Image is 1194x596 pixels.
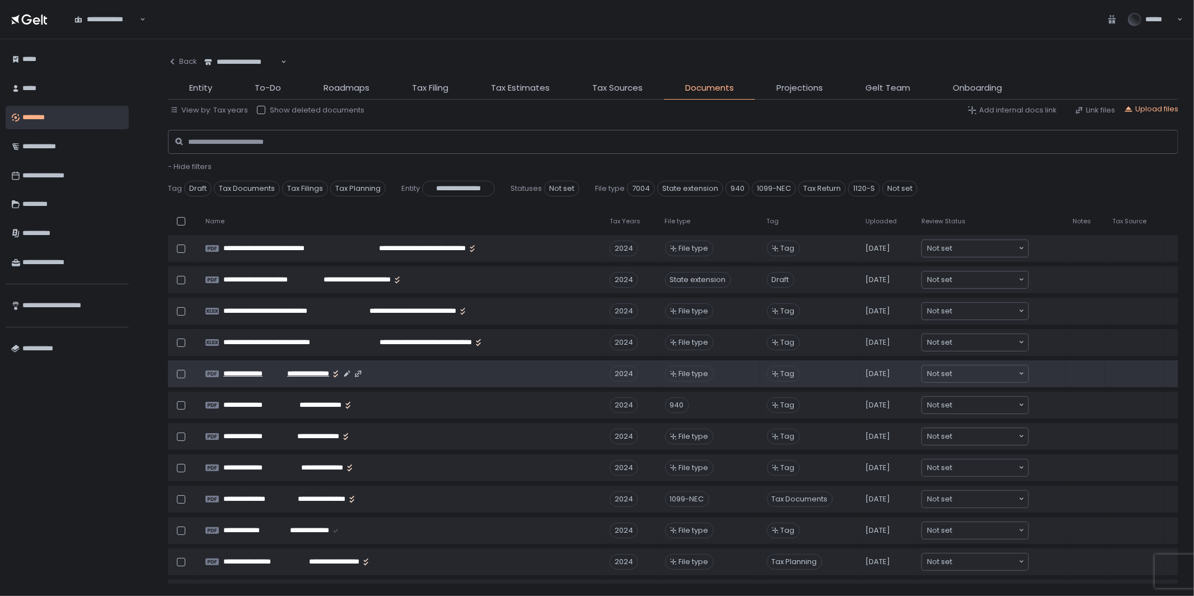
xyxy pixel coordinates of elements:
[767,217,779,226] span: Tag
[922,428,1028,445] div: Search for option
[255,82,281,95] span: To-Do
[679,369,709,379] span: File type
[927,400,952,411] span: Not set
[798,181,846,196] span: Tax Return
[781,463,795,473] span: Tag
[1073,217,1091,226] span: Notes
[679,431,709,442] span: File type
[952,274,1018,285] input: Search for option
[610,523,638,538] div: 2024
[922,303,1028,320] div: Search for option
[866,557,891,567] span: [DATE]
[848,181,880,196] span: 1120-S
[610,491,638,507] div: 2024
[866,306,891,316] span: [DATE]
[866,431,891,442] span: [DATE]
[922,522,1028,539] div: Search for option
[882,181,917,196] span: Not set
[214,181,280,196] span: Tax Documents
[952,337,1018,348] input: Search for option
[1124,104,1178,114] button: Upload files
[657,181,723,196] span: State extension
[752,181,796,196] span: 1099-NEC
[67,7,146,31] div: Search for option
[968,105,1057,115] button: Add internal docs link
[412,82,448,95] span: Tax Filing
[922,459,1028,476] div: Search for option
[170,105,248,115] button: View by: Tax years
[282,181,328,196] span: Tax Filings
[922,271,1028,288] div: Search for option
[767,554,822,570] span: Tax Planning
[401,184,420,194] span: Entity
[627,181,655,196] span: 7004
[665,397,689,413] div: 940
[866,369,891,379] span: [DATE]
[952,431,1018,442] input: Search for option
[610,335,638,350] div: 2024
[865,82,910,95] span: Gelt Team
[866,275,891,285] span: [DATE]
[927,243,952,254] span: Not set
[866,463,891,473] span: [DATE]
[922,397,1028,414] div: Search for option
[511,184,542,194] span: Statuses
[866,400,891,410] span: [DATE]
[592,82,643,95] span: Tax Sources
[927,494,952,505] span: Not set
[610,272,638,288] div: 2024
[610,554,638,570] div: 2024
[168,57,197,67] div: Back
[927,368,952,379] span: Not set
[781,337,795,348] span: Tag
[767,272,794,288] span: Draft
[544,181,579,196] span: Not set
[781,306,795,316] span: Tag
[197,50,287,74] div: Search for option
[776,82,823,95] span: Projections
[922,240,1028,257] div: Search for option
[205,217,224,226] span: Name
[767,491,833,507] span: Tax Documents
[781,400,795,410] span: Tag
[665,272,731,288] div: State extension
[927,337,952,348] span: Not set
[679,243,709,254] span: File type
[952,494,1018,505] input: Search for option
[679,463,709,473] span: File type
[138,14,139,25] input: Search for option
[921,217,966,226] span: Review Status
[189,82,212,95] span: Entity
[866,525,891,536] span: [DATE]
[595,184,625,194] span: File type
[927,306,952,317] span: Not set
[725,181,750,196] span: 940
[679,525,709,536] span: File type
[922,334,1028,351] div: Search for option
[927,274,952,285] span: Not set
[324,82,369,95] span: Roadmaps
[610,303,638,319] div: 2024
[781,243,795,254] span: Tag
[665,217,691,226] span: File type
[685,82,734,95] span: Documents
[679,337,709,348] span: File type
[491,82,550,95] span: Tax Estimates
[927,556,952,567] span: Not set
[610,429,638,444] div: 2024
[952,368,1018,379] input: Search for option
[866,337,891,348] span: [DATE]
[168,50,197,73] button: Back
[1112,217,1146,226] span: Tax Source
[168,162,212,172] button: - Hide filters
[168,161,212,172] span: - Hide filters
[610,241,638,256] div: 2024
[953,82,1002,95] span: Onboarding
[922,491,1028,508] div: Search for option
[922,553,1028,570] div: Search for option
[866,217,897,226] span: Uploaded
[781,369,795,379] span: Tag
[1075,105,1115,115] button: Link files
[952,556,1018,567] input: Search for option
